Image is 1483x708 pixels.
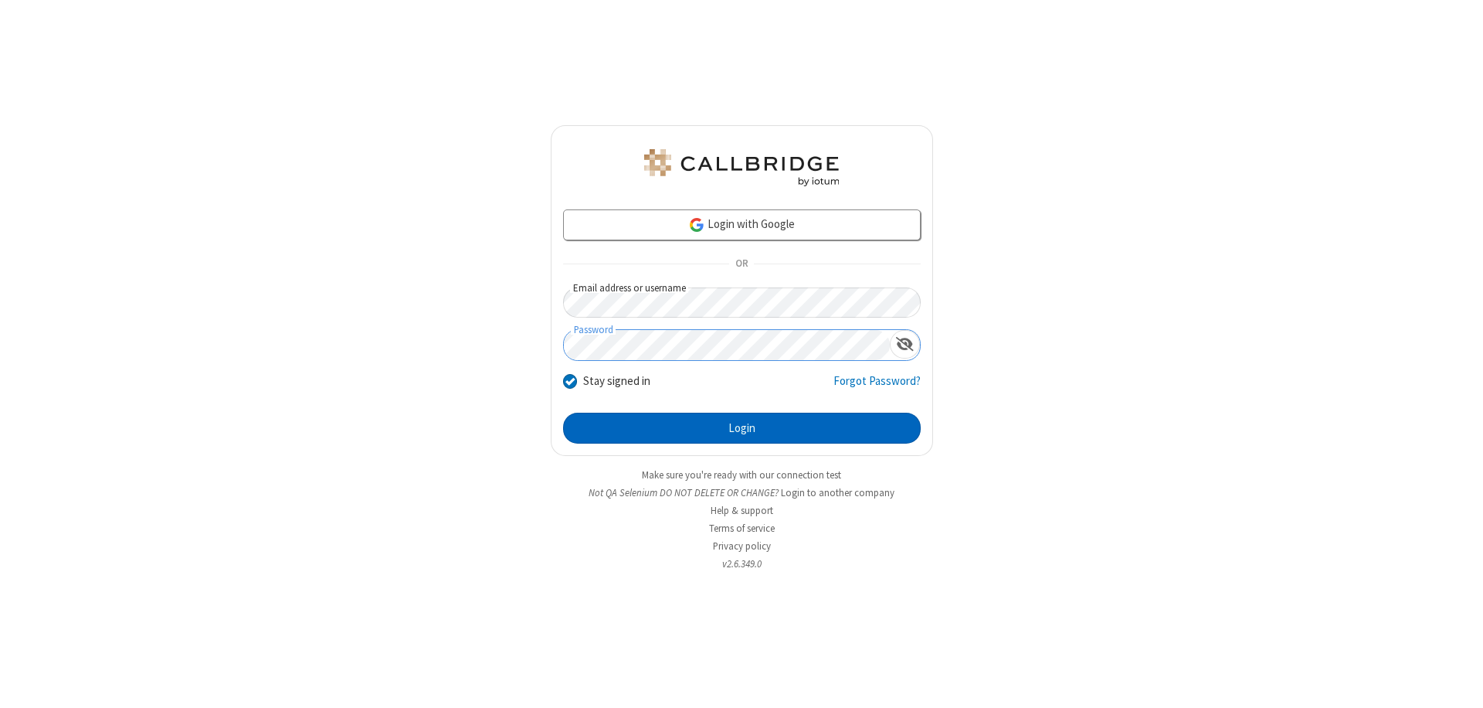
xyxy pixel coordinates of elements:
a: Make sure you're ready with our connection test [642,468,841,482]
input: Password [564,330,890,360]
img: QA Selenium DO NOT DELETE OR CHANGE [641,149,842,186]
span: OR [729,254,754,275]
li: Not QA Selenium DO NOT DELETE OR CHANGE? [551,485,933,500]
a: Privacy policy [713,540,771,553]
a: Terms of service [709,522,775,535]
a: Help & support [711,504,773,517]
a: Login with Google [563,209,921,240]
li: v2.6.349.0 [551,557,933,571]
button: Login [563,413,921,444]
input: Email address or username [563,288,921,318]
a: Forgot Password? [833,373,921,402]
label: Stay signed in [583,373,650,390]
div: Show password [890,330,920,359]
img: google-icon.png [688,216,705,233]
button: Login to another company [781,485,894,500]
